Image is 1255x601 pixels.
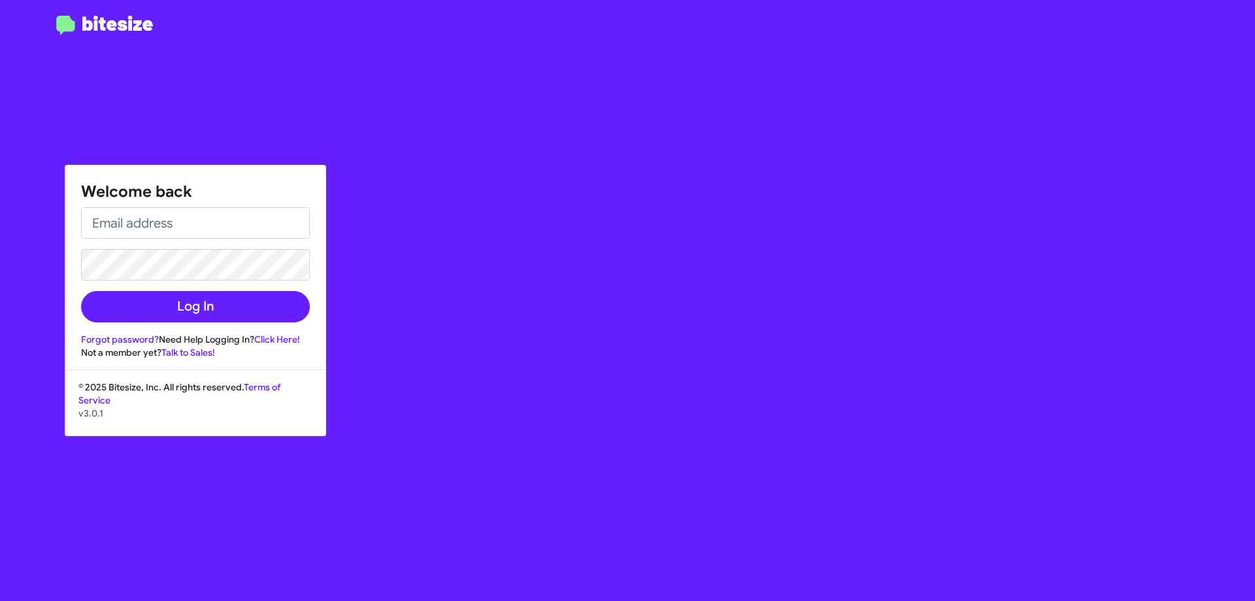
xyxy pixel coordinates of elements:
input: Email address [81,207,310,239]
div: Need Help Logging In? [81,333,310,346]
a: Forgot password? [81,334,159,345]
a: Talk to Sales! [161,347,215,358]
p: v3.0.1 [78,407,312,420]
a: Click Here! [254,334,300,345]
div: © 2025 Bitesize, Inc. All rights reserved. [65,381,326,436]
h1: Welcome back [81,181,310,202]
div: Not a member yet? [81,346,310,359]
button: Log In [81,291,310,322]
